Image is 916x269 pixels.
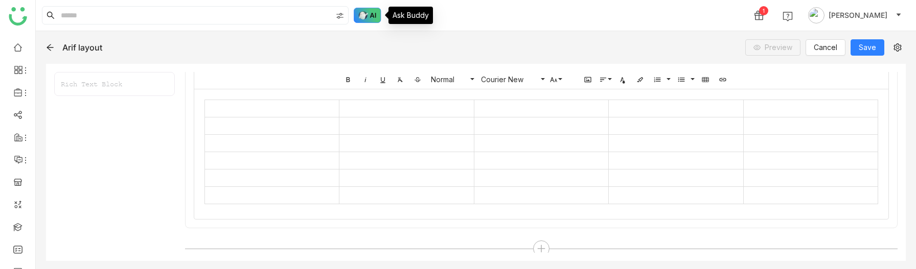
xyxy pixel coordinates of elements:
[9,7,27,26] img: logo
[783,11,793,21] img: help.svg
[688,71,696,87] button: Unordered List
[393,71,408,87] button: Clear Formatting
[388,7,433,24] div: Ask Buddy
[429,75,470,84] span: Normal
[808,7,825,23] img: avatar
[340,71,356,87] button: Bold (⌘B)
[715,71,730,87] button: Insert Link (⌘K)
[650,71,665,87] button: Ordered List
[358,71,373,87] button: Italic (⌘I)
[806,39,845,56] button: Cancel
[829,10,887,21] span: [PERSON_NAME]
[759,6,768,15] div: 1
[336,12,344,20] img: search-type.svg
[745,39,800,56] button: Preview
[674,71,689,87] button: Unordered List
[55,72,174,95] div: Rich Text Block
[859,42,876,53] span: Save
[479,75,540,84] span: Courier New
[375,71,391,87] button: Underline (⌘U)
[354,8,381,23] img: ask-buddy-hover.svg
[698,71,713,87] button: Insert Table
[548,71,563,87] button: Font Size
[851,39,884,56] button: Save
[806,7,904,23] button: [PERSON_NAME]
[477,71,546,87] button: Courier New
[663,71,672,87] button: Ordered List
[427,71,475,87] button: Normal
[814,42,837,53] span: Cancel
[410,71,425,87] button: Strikethrough (⌘S)
[62,42,102,53] div: Arif layout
